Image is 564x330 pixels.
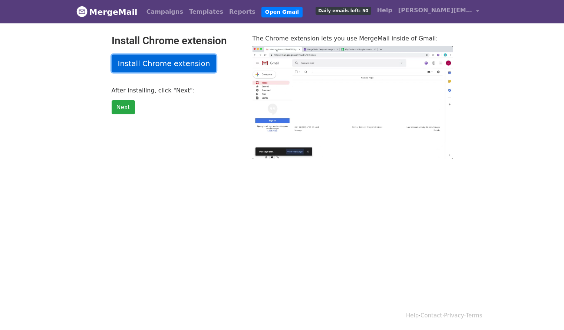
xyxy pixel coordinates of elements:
[144,4,186,19] a: Campaigns
[527,294,564,330] iframe: Chat Widget
[112,86,241,94] p: After installing, click "Next":
[76,4,138,20] a: MergeMail
[313,3,374,18] a: Daily emails left: 50
[316,7,371,15] span: Daily emails left: 50
[466,312,482,319] a: Terms
[76,6,88,17] img: MergeMail logo
[398,6,472,15] span: [PERSON_NAME][EMAIL_ADDRESS][DOMAIN_NAME]
[374,3,395,18] a: Help
[395,3,482,20] a: [PERSON_NAME][EMAIL_ADDRESS][DOMAIN_NAME]
[112,35,241,47] h2: Install Chrome extension
[112,100,135,114] a: Next
[253,35,453,42] p: The Chrome extension lets you use MergeMail inside of Gmail:
[406,312,419,319] a: Help
[444,312,464,319] a: Privacy
[226,4,258,19] a: Reports
[112,55,217,72] a: Install Chrome extension
[420,312,442,319] a: Contact
[261,7,303,17] a: Open Gmail
[186,4,226,19] a: Templates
